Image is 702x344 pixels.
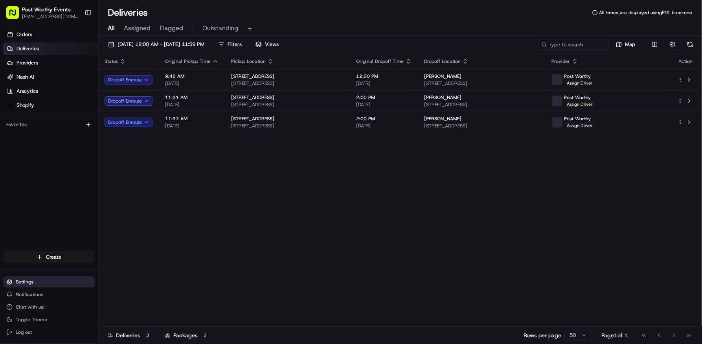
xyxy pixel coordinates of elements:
[552,58,570,64] span: Provider
[564,94,591,101] span: Post Worthy
[17,31,32,38] span: Orders
[8,31,143,44] p: Welcome 👋
[8,8,24,24] img: Nash
[165,94,219,101] span: 11:31 AM
[215,39,245,50] button: Filters
[3,71,98,83] a: Nash AI
[678,58,694,64] div: Action
[685,39,696,50] button: Refresh
[160,24,183,33] span: Flagged
[231,123,344,129] span: [STREET_ADDRESS]
[356,94,412,101] span: 2:00 PM
[108,24,114,33] span: All
[78,195,95,201] span: Pylon
[201,332,209,339] div: 3
[424,116,461,122] span: [PERSON_NAME]
[24,122,64,128] span: [PERSON_NAME]
[105,39,208,50] button: [DATE] 12:00 AM - [DATE] 11:59 PM
[3,42,98,55] a: Deliveries
[356,116,412,122] span: 2:00 PM
[3,57,98,69] a: Providers
[17,59,38,66] span: Providers
[22,13,78,20] button: [EMAIL_ADDRESS][DOMAIN_NAME]
[16,291,43,298] span: Notifications
[8,102,53,109] div: Past conversations
[231,73,274,79] span: [STREET_ADDRESS]
[165,123,219,129] span: [DATE]
[3,302,95,313] button: Chat with us!
[3,3,81,22] button: Post Worthy Events[EMAIL_ADDRESS][DOMAIN_NAME]
[20,51,130,59] input: Clear
[564,73,591,79] span: Post Worthy
[16,279,33,285] span: Settings
[74,176,126,184] span: API Documentation
[108,331,152,339] div: Deliveries
[66,177,73,183] div: 💻
[3,118,95,131] div: Favorites
[231,58,266,64] span: Pickup Location
[424,123,539,129] span: [STREET_ADDRESS]
[165,73,219,79] span: 9:46 AM
[46,254,61,261] span: Create
[17,74,34,81] span: Nash AI
[105,75,153,85] button: Dropoff Enroute
[16,304,44,310] span: Chat with us!
[3,327,95,338] button: Log out
[35,83,108,89] div: We're available if you need us!
[231,80,344,86] span: [STREET_ADDRESS]
[356,80,412,86] span: [DATE]
[165,80,219,86] span: [DATE]
[564,79,595,86] span: Assign Driver
[16,316,47,323] span: Toggle Theme
[356,101,412,108] span: [DATE]
[8,136,20,148] img: Tiara Ewaschuk
[599,9,693,16] span: All times are displayed using PDT timezone
[165,331,209,339] div: Packages
[16,176,60,184] span: Knowledge Base
[70,122,86,128] span: [DATE]
[65,143,68,149] span: •
[3,314,95,325] button: Toggle Theme
[424,94,461,101] span: [PERSON_NAME]
[143,332,152,339] div: 3
[3,99,98,112] a: Shopify
[165,58,211,64] span: Original Pickup Time
[356,123,412,129] span: [DATE]
[602,331,628,339] div: Page 1 of 1
[625,41,636,48] span: Map
[356,73,412,79] span: 12:00 PM
[228,41,242,48] span: Filters
[231,94,274,101] span: [STREET_ADDRESS]
[17,45,39,52] span: Deliveries
[134,77,143,87] button: Start new chat
[5,173,63,187] a: 📗Knowledge Base
[356,58,404,64] span: Original Dropoff Time
[231,101,344,108] span: [STREET_ADDRESS]
[122,101,143,110] button: See all
[3,28,98,41] a: Orders
[70,143,86,149] span: [DATE]
[105,58,118,64] span: Status
[55,195,95,201] a: Powered byPylon
[24,143,64,149] span: [PERSON_NAME]
[564,101,595,108] span: Assign Driver
[3,276,95,287] button: Settings
[424,58,461,64] span: Dropoff Location
[65,122,68,128] span: •
[17,75,31,89] img: 8571987876998_91fb9ceb93ad5c398215_72.jpg
[3,85,98,97] a: Analytics
[17,102,34,109] span: Shopify
[8,75,22,89] img: 1736555255976-a54dd68f-1ca7-489b-9aae-adbdc363a1c4
[22,6,71,13] button: Post Worthy Events
[265,41,279,48] span: Views
[8,177,14,183] div: 📗
[165,116,219,122] span: 11:37 AM
[424,80,539,86] span: [STREET_ADDRESS]
[17,88,38,95] span: Analytics
[564,116,591,122] span: Post Worthy
[3,251,95,263] button: Create
[8,114,20,127] img: Tiara Ewaschuk
[424,101,539,108] span: [STREET_ADDRESS]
